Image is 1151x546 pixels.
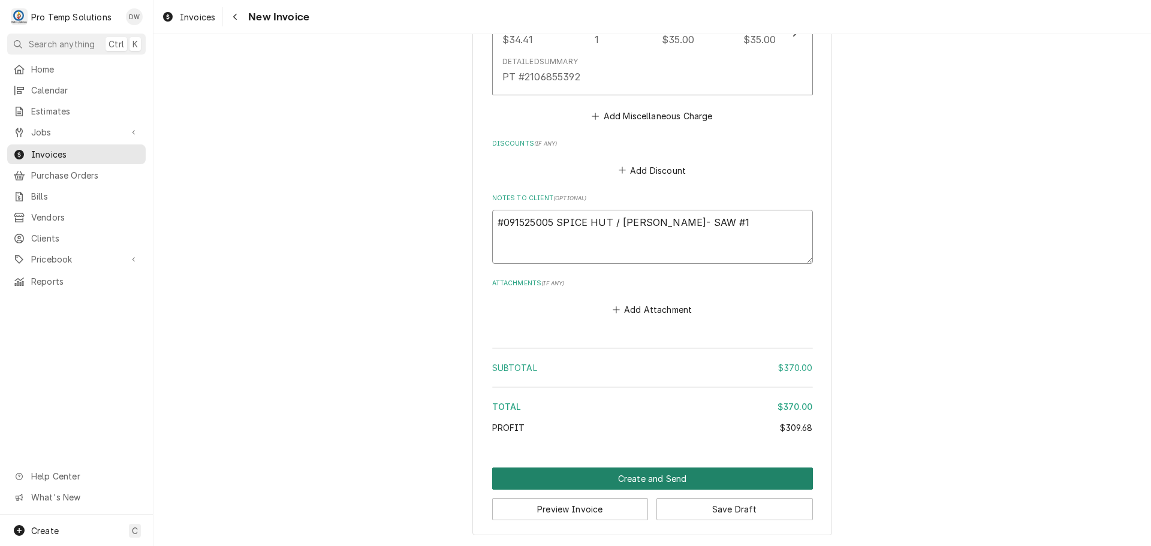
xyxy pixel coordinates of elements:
[7,186,146,206] a: Bills
[616,162,688,179] button: Add Discount
[492,421,813,434] div: Profit
[502,70,580,84] div: PT #2106855392
[7,207,146,227] a: Vendors
[31,470,138,482] span: Help Center
[7,228,146,248] a: Clients
[7,101,146,121] a: Estimates
[743,32,776,47] div: $35.00
[502,56,578,67] div: Detailed Summary
[126,8,143,25] div: DW
[126,8,143,25] div: Dana Williams's Avatar
[31,11,112,23] div: Pro Temp Solutions
[502,32,534,47] div: $34.41
[132,524,138,537] span: C
[7,487,146,507] a: Go to What's New
[492,467,813,520] div: Button Group
[31,526,59,536] span: Create
[492,279,813,288] label: Attachments
[31,275,140,288] span: Reports
[31,190,140,203] span: Bills
[780,423,812,433] span: $309.68
[492,279,813,318] div: Attachments
[492,400,813,413] div: Total
[29,38,95,50] span: Search anything
[492,210,813,264] textarea: #091525005 SPICE HUT / [PERSON_NAME]- SAW #1
[180,11,215,23] span: Invoices
[31,105,140,117] span: Estimates
[492,490,813,520] div: Button Group Row
[492,498,649,520] button: Preview Invoice
[492,139,813,179] div: Discounts
[31,232,140,245] span: Clients
[492,194,813,264] div: Notes to Client
[245,9,309,25] span: New Invoice
[656,498,813,520] button: Save Draft
[492,467,813,490] div: Button Group Row
[31,126,122,138] span: Jobs
[157,7,220,27] a: Invoices
[553,195,587,201] span: ( optional )
[7,59,146,79] a: Home
[7,249,146,269] a: Go to Pricebook
[31,491,138,503] span: What's New
[7,272,146,291] a: Reports
[534,140,557,147] span: ( if any )
[492,467,813,490] button: Create and Send
[31,63,140,76] span: Home
[7,80,146,100] a: Calendar
[109,38,124,50] span: Ctrl
[492,363,537,373] span: Subtotal
[492,361,813,374] div: Subtotal
[610,301,694,318] button: Add Attachment
[7,466,146,486] a: Go to Help Center
[7,34,146,55] button: Search anythingCtrlK
[492,423,525,433] span: Profit
[662,32,695,47] div: $35.00
[31,211,140,224] span: Vendors
[7,165,146,185] a: Purchase Orders
[11,8,28,25] div: P
[492,402,522,412] span: Total
[132,38,138,50] span: K
[778,361,812,374] div: $370.00
[492,343,813,442] div: Amount Summary
[31,148,140,161] span: Invoices
[492,194,813,203] label: Notes to Client
[7,144,146,164] a: Invoices
[590,108,715,125] button: Add Miscellaneous Charge
[31,84,140,96] span: Calendar
[492,139,813,149] label: Discounts
[31,169,140,182] span: Purchase Orders
[225,7,245,26] button: Navigate back
[31,253,122,266] span: Pricebook
[11,8,28,25] div: Pro Temp Solutions's Avatar
[778,400,812,413] div: $370.00
[595,32,599,47] div: 1
[7,122,146,142] a: Go to Jobs
[541,280,564,286] span: ( if any )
